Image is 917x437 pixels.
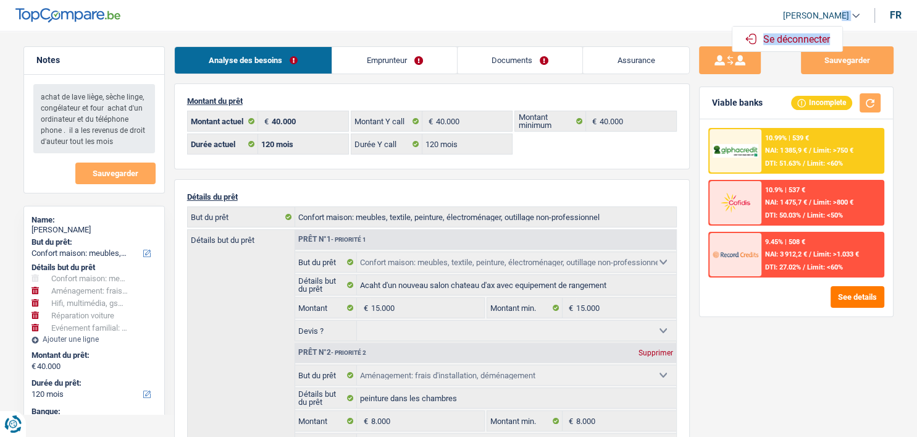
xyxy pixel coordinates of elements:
span: Limit: >1.033 € [813,250,859,258]
div: 9.45% | 508 € [765,238,805,246]
span: DTI: 27.02% [765,263,801,271]
button: See details [831,286,884,308]
span: - Priorité 2 [331,349,366,356]
span: € [563,298,576,318]
span: € [258,111,272,131]
a: Assurance [583,47,689,74]
button: Sauvegarder [801,46,894,74]
span: - Priorité 1 [331,236,366,243]
span: Limit: <60% [807,159,843,168]
span: € [563,411,576,431]
img: Record Credits [713,243,758,266]
a: Analyse des besoins [175,47,332,74]
a: Emprunteur [332,47,457,74]
h5: Notes [36,55,152,66]
div: 10.9% | 537 € [765,186,805,194]
span: Limit: <60% [807,263,843,271]
span: € [422,111,436,131]
span: [PERSON_NAME] [783,11,849,21]
span: / [803,211,805,219]
span: € [31,362,36,371]
label: Banque: [31,407,154,417]
img: Cofidis [713,191,758,214]
div: Détails but du prêt [31,263,157,273]
label: Montant [295,411,358,431]
span: Limit: >750 € [813,146,853,155]
button: Sauvegarder [75,163,156,184]
div: [PERSON_NAME] [31,225,157,235]
span: NAI: 1 475,7 € [765,198,807,206]
span: Limit: <50% [807,211,843,219]
div: Prêt n°1 [295,235,369,244]
span: € [357,411,371,431]
div: Incomplete [791,96,852,109]
label: Détails but du prêt [188,230,295,244]
a: Documents [458,47,583,74]
div: Prêt n°2 [295,349,369,357]
p: Montant du prêt [187,96,677,106]
label: Montant min. [487,411,563,431]
span: Sauvegarder [93,169,138,177]
label: Durée Y call [351,134,422,154]
div: Supprimer [635,349,676,357]
span: / [803,159,805,168]
img: TopCompare Logo [15,8,120,23]
span: DTI: 51.63% [765,159,801,168]
span: / [809,198,811,206]
label: Détails but du prêt [295,388,358,408]
label: But du prêt [188,207,295,227]
button: Se déconnecter [732,27,842,51]
span: Limit: >800 € [813,198,853,206]
span: / [809,146,811,155]
span: NAI: 3 912,2 € [765,250,807,258]
div: Ajouter une ligne [31,335,157,344]
label: But du prêt [295,252,358,272]
a: [PERSON_NAME] [773,6,860,26]
label: Montant min. [487,298,563,318]
div: Viable banks [712,98,763,108]
label: Détails but du prêt [295,275,358,295]
div: fr [890,9,902,21]
ul: [PERSON_NAME] [732,26,843,52]
label: Devis ? [295,321,358,341]
span: DTI: 50.03% [765,211,801,219]
label: But du prêt [295,365,358,385]
label: Durée actuel [188,134,259,154]
label: But du prêt: [31,237,154,247]
span: / [803,263,805,271]
div: 10.99% | 539 € [765,134,809,142]
span: € [586,111,600,131]
img: AlphaCredit [713,144,758,158]
p: Détails du prêt [187,192,677,202]
label: Montant minimum [515,111,586,131]
span: € [357,298,371,318]
label: Montant [295,298,358,318]
label: Montant du prêt: [31,350,154,360]
span: / [809,250,811,258]
label: Montant Y call [351,111,422,131]
span: NAI: 1 385,9 € [765,146,807,155]
label: Durée du prêt: [31,378,154,388]
label: Montant actuel [188,111,259,131]
div: Name: [31,215,157,225]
